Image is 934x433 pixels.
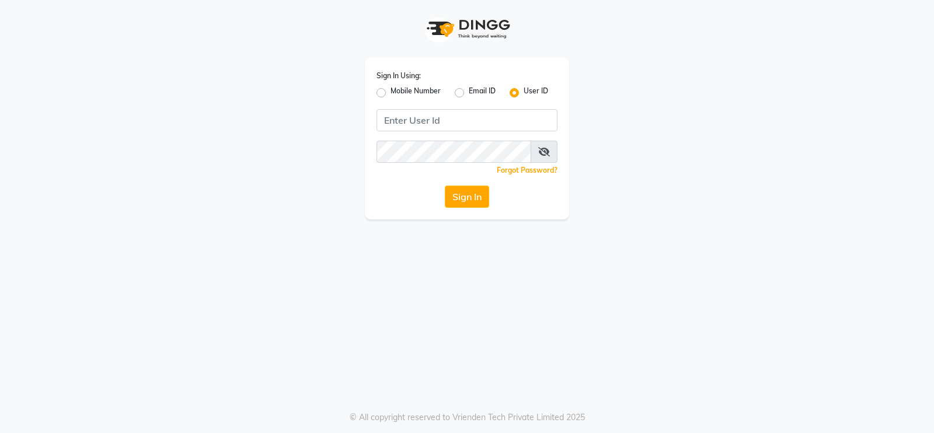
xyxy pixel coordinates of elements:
[420,12,514,46] img: logo1.svg
[524,86,548,100] label: User ID
[469,86,496,100] label: Email ID
[497,166,557,174] a: Forgot Password?
[377,141,531,163] input: Username
[391,86,441,100] label: Mobile Number
[377,109,557,131] input: Username
[377,71,421,81] label: Sign In Using:
[445,186,489,208] button: Sign In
